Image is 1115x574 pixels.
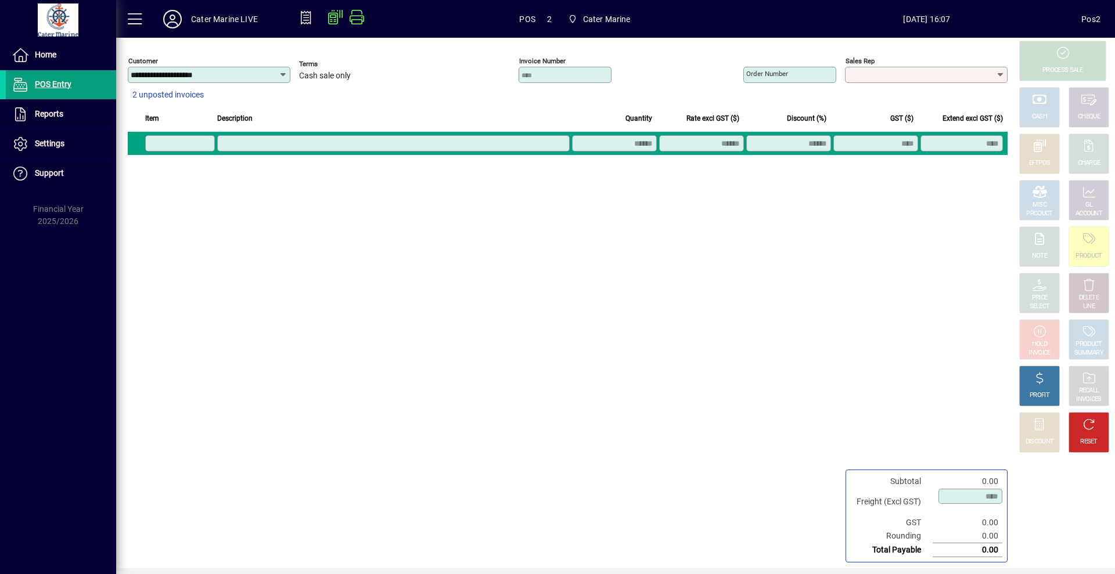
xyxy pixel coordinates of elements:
mat-label: Invoice number [519,57,566,65]
div: HOLD [1032,340,1047,349]
div: PRICE [1032,294,1048,302]
span: Cater Marine [583,10,631,28]
div: CHARGE [1078,159,1100,168]
span: Item [145,112,159,125]
div: SELECT [1030,302,1050,311]
div: CASH [1032,113,1047,121]
span: POS Entry [35,80,71,89]
div: EFTPOS [1029,159,1051,168]
span: Reports [35,109,63,118]
div: DELETE [1079,294,1099,302]
div: INVOICE [1028,349,1050,358]
div: GL [1085,201,1093,210]
td: 0.00 [933,543,1002,557]
span: GST ($) [890,112,913,125]
span: [DATE] 16:07 [772,10,1082,28]
a: Support [6,159,116,188]
span: Discount (%) [787,112,826,125]
span: Cash sale only [299,71,351,81]
td: GST [851,516,933,529]
div: ACCOUNT [1076,210,1102,218]
span: Support [35,168,64,178]
td: Total Payable [851,543,933,557]
span: Home [35,50,56,59]
div: Pos2 [1081,10,1100,28]
mat-label: Sales rep [846,57,875,65]
span: Extend excl GST ($) [943,112,1003,125]
div: LINE [1083,302,1095,311]
span: Terms [299,60,369,68]
div: NOTE [1032,252,1047,261]
span: Settings [35,139,64,148]
span: Description [217,112,253,125]
div: PROCESS SALE [1042,66,1083,75]
td: Rounding [851,529,933,543]
button: 2 unposted invoices [128,85,208,106]
div: MISC [1033,201,1046,210]
td: 0.00 [933,475,1002,488]
span: Quantity [625,112,652,125]
div: PROFIT [1030,391,1049,400]
div: PRODUCT [1076,252,1102,261]
a: Settings [6,129,116,158]
div: RESET [1080,438,1098,446]
td: 0.00 [933,529,1002,543]
div: CHEQUE [1078,113,1100,121]
a: Reports [6,100,116,129]
div: RECALL [1079,387,1099,395]
td: 0.00 [933,516,1002,529]
a: Home [6,41,116,70]
div: Cater Marine LIVE [191,10,258,28]
span: POS [519,10,535,28]
mat-label: Order number [746,70,788,78]
div: DISCOUNT [1026,438,1053,446]
div: PRODUCT [1076,340,1102,349]
button: Profile [154,9,191,30]
div: PRODUCT [1026,210,1052,218]
mat-label: Customer [128,57,158,65]
td: Freight (Excl GST) [851,488,933,516]
span: Cater Marine [563,9,635,30]
div: INVOICES [1076,395,1101,404]
span: 2 [547,10,552,28]
span: 2 unposted invoices [132,89,204,101]
span: Rate excl GST ($) [686,112,739,125]
td: Subtotal [851,475,933,488]
div: SUMMARY [1074,349,1103,358]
